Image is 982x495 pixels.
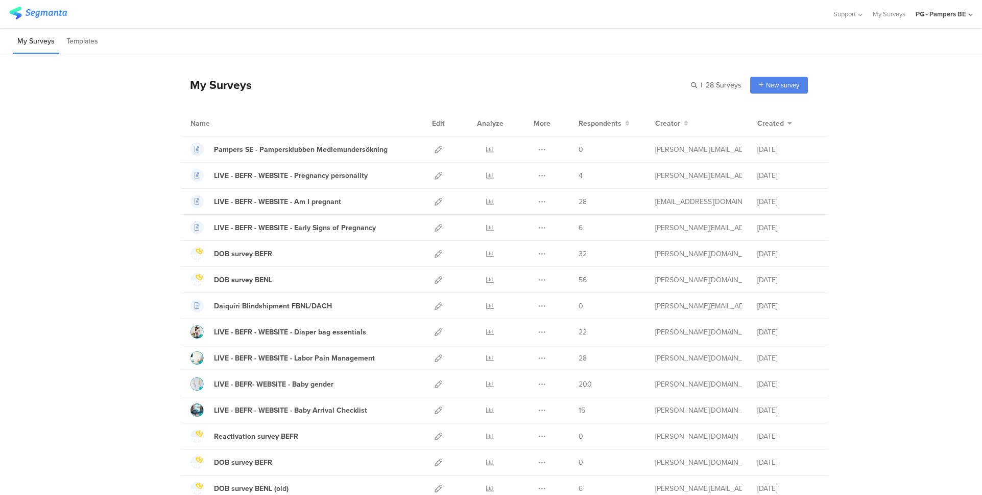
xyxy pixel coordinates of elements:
[757,144,819,155] div: [DATE]
[9,7,67,19] img: segmanta logo
[706,80,741,91] span: 28 Surveys
[655,275,742,285] div: jacobs.sj@pg.com
[757,118,784,129] span: Created
[655,353,742,364] div: jacobs.sj@pg.com
[190,195,341,208] a: LIVE - BEFR - WEBSITE - Am I pregnant
[214,379,333,390] div: LIVE - BEFR- WEBSITE - Baby gender
[757,405,819,416] div: [DATE]
[190,456,272,469] a: DOB survey BEFR
[190,403,367,417] a: LIVE - BEFR - WEBSITE - Baby Arrival Checklist
[579,275,587,285] span: 56
[579,405,585,416] span: 15
[531,110,553,136] div: More
[190,221,376,234] a: LIVE - BEFR - WEBSITE - Early Signs of Pregnancy
[579,249,587,259] span: 32
[13,30,59,54] li: My Surveys
[214,196,341,207] div: LIVE - BEFR - WEBSITE - Am I pregnant
[757,327,819,337] div: [DATE]
[757,249,819,259] div: [DATE]
[757,196,819,207] div: [DATE]
[757,118,792,129] button: Created
[214,457,272,468] div: DOB survey BEFR
[655,301,742,311] div: krichene.a@pg.com
[579,196,587,207] span: 28
[214,431,298,442] div: Reactivation survey BEFR
[190,143,388,156] a: Pampers SE - Pampersklubben Medlemundersökning
[214,301,332,311] div: Daiquiri Blindshipment FBNL/DACH
[757,301,819,311] div: [DATE]
[214,144,388,155] div: Pampers SE - Pampersklubben Medlemundersökning
[62,30,103,54] li: Templates
[180,76,252,94] div: My Surveys
[214,222,376,233] div: LIVE - BEFR - WEBSITE - Early Signs of Pregnancy
[757,170,819,181] div: [DATE]
[579,118,621,129] span: Respondents
[757,222,819,233] div: [DATE]
[757,483,819,494] div: [DATE]
[214,483,289,494] div: DOB survey BENL (old)
[579,118,630,129] button: Respondents
[655,118,688,129] button: Creator
[579,327,587,337] span: 22
[579,222,583,233] span: 6
[214,327,366,337] div: LIVE - BEFR - WEBSITE - Diaper bag essentials
[757,431,819,442] div: [DATE]
[916,9,966,19] div: PG - Pampers BE
[190,169,368,182] a: LIVE - BEFR - WEBSITE - Pregnancy personality
[655,457,742,468] div: jacobs.sj@pg.com
[214,249,272,259] div: DOB survey BEFR
[655,327,742,337] div: jacobs.sj@pg.com
[214,275,272,285] div: DOB survey BENL
[655,431,742,442] div: jacobs.sj@pg.com
[757,457,819,468] div: [DATE]
[190,377,333,391] a: LIVE - BEFR- WEBSITE - Baby gender
[655,170,742,181] div: blomme.j@pg.com
[190,247,272,260] a: DOB survey BEFR
[655,118,680,129] span: Creator
[190,325,366,339] a: LIVE - BEFR - WEBSITE - Diaper bag essentials
[579,170,583,181] span: 4
[214,170,368,181] div: LIVE - BEFR - WEBSITE - Pregnancy personality
[475,110,506,136] div: Analyze
[833,9,856,19] span: Support
[655,379,742,390] div: jacobs.sj@pg.com
[190,273,272,286] a: DOB survey BENL
[190,482,289,495] a: DOB survey BENL (old)
[579,483,583,494] span: 6
[579,144,583,155] span: 0
[655,144,742,155] div: blomme.j@pg.com
[214,405,367,416] div: LIVE - BEFR - WEBSITE - Baby Arrival Checklist
[579,301,583,311] span: 0
[214,353,375,364] div: LIVE - BEFR - WEBSITE - Labor Pain Management
[579,431,583,442] span: 0
[190,351,375,365] a: LIVE - BEFR - WEBSITE - Labor Pain Management
[190,118,252,129] div: Name
[655,196,742,207] div: piotrowska.j.2@pg.com
[655,405,742,416] div: jacobs.sj@pg.com
[757,379,819,390] div: [DATE]
[190,430,298,443] a: Reactivation survey BEFR
[757,275,819,285] div: [DATE]
[190,299,332,312] a: Daiquiri Blindshipment FBNL/DACH
[766,80,799,90] span: New survey
[655,249,742,259] div: jacobs.sj@pg.com
[655,222,742,233] div: beringer.db@pg.com
[579,379,592,390] span: 200
[655,483,742,494] div: blomme.j@pg.com
[699,80,704,91] span: |
[579,353,587,364] span: 28
[579,457,583,468] span: 0
[427,110,449,136] div: Edit
[757,353,819,364] div: [DATE]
